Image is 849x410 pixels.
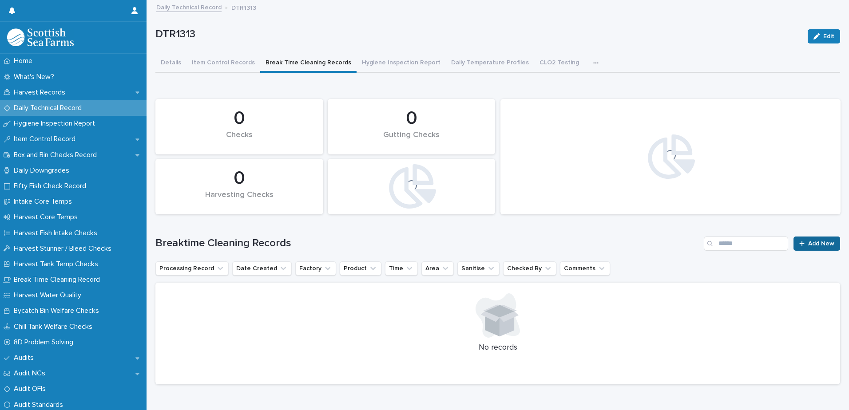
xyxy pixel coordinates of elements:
[7,28,74,46] img: mMrefqRFQpe26GRNOUkG
[10,57,40,65] p: Home
[808,240,834,247] span: Add New
[10,385,53,393] p: Audit OFIs
[340,261,381,276] button: Product
[10,338,80,347] p: 8D Problem Solving
[171,167,308,189] div: 0
[10,323,99,331] p: Chill Tank Welfare Checks
[357,54,446,73] button: Hygiene Inspection Report
[10,229,104,237] p: Harvest Fish Intake Checks
[808,29,840,43] button: Edit
[10,182,93,190] p: Fifty Fish Check Record
[10,354,41,362] p: Audits
[10,197,79,206] p: Intake Core Temps
[10,260,105,268] p: Harvest Tank Temp Checks
[10,88,72,97] p: Harvest Records
[10,244,119,253] p: Harvest Stunner / Bleed Checks
[534,54,584,73] button: CLO2 Testing
[421,261,454,276] button: Area
[457,261,500,276] button: Sanitise
[10,369,52,378] p: Audit NCs
[823,33,834,39] span: Edit
[503,261,556,276] button: Checked By
[10,104,89,112] p: Daily Technical Record
[10,166,76,175] p: Daily Downgrades
[10,213,85,221] p: Harvest Core Temps
[155,54,186,73] button: Details
[10,119,102,128] p: Hygiene Inspection Report
[10,276,107,284] p: Break Time Cleaning Record
[385,261,418,276] button: Time
[343,107,480,130] div: 0
[560,261,610,276] button: Comments
[10,307,106,315] p: Bycatch Bin Welfare Checks
[260,54,357,73] button: Break Time Cleaning Records
[10,135,83,143] p: Item Control Record
[171,130,308,149] div: Checks
[166,343,829,353] p: No records
[171,107,308,130] div: 0
[155,237,700,250] h1: Breaktime Cleaning Records
[793,237,840,251] a: Add New
[231,2,256,12] p: DTR1313
[171,190,308,209] div: Harvesting Checks
[343,130,480,149] div: Gutting Checks
[155,261,229,276] button: Processing Record
[10,73,61,81] p: What's New?
[186,54,260,73] button: Item Control Records
[10,151,104,159] p: Box and Bin Checks Record
[295,261,336,276] button: Factory
[446,54,534,73] button: Daily Temperature Profiles
[232,261,292,276] button: Date Created
[10,291,88,300] p: Harvest Water Quality
[704,237,788,251] input: Search
[156,2,222,12] a: Daily Technical Record
[155,28,801,41] p: DTR1313
[10,401,70,409] p: Audit Standards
